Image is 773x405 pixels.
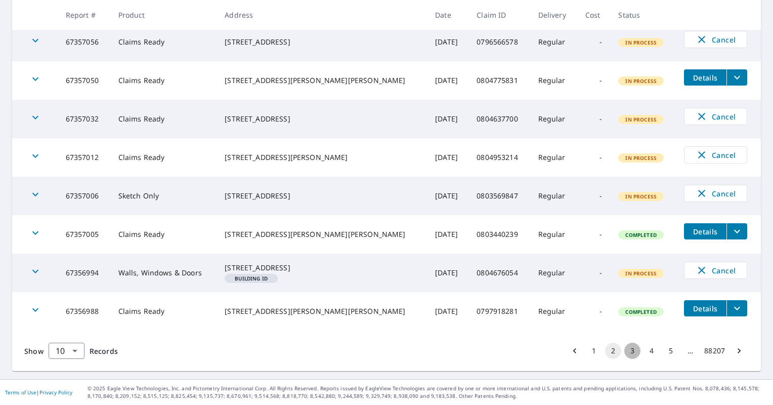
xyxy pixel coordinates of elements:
[690,73,720,83] span: Details
[468,215,530,254] td: 0803440239
[427,61,468,100] td: [DATE]
[530,61,577,100] td: Regular
[110,61,217,100] td: Claims Ready
[49,343,84,359] div: Show 10 records
[701,343,728,359] button: Go to page 88207
[530,215,577,254] td: Regular
[58,215,110,254] td: 67357005
[530,177,577,215] td: Regular
[5,389,72,395] p: |
[577,254,611,292] td: -
[690,227,720,236] span: Details
[110,138,217,177] td: Claims Ready
[427,23,468,61] td: [DATE]
[427,138,468,177] td: [DATE]
[695,33,737,46] span: Cancel
[684,185,747,202] button: Cancel
[225,306,419,316] div: [STREET_ADDRESS][PERSON_NAME][PERSON_NAME]
[5,389,36,396] a: Terms of Use
[110,292,217,331] td: Claims Ready
[110,215,217,254] td: Claims Ready
[619,116,663,123] span: In Process
[619,193,663,200] span: In Process
[684,146,747,164] button: Cancel
[530,23,577,61] td: Regular
[468,138,530,177] td: 0804953214
[225,114,419,124] div: [STREET_ADDRESS]
[567,343,583,359] button: Go to previous page
[530,138,577,177] td: Regular
[58,138,110,177] td: 67357012
[682,346,698,356] div: …
[427,177,468,215] td: [DATE]
[684,31,747,48] button: Cancel
[530,100,577,138] td: Regular
[619,308,662,315] span: Completed
[39,389,72,396] a: Privacy Policy
[695,110,737,123] span: Cancel
[690,304,720,313] span: Details
[726,69,747,86] button: filesDropdownBtn-67357050
[577,138,611,177] td: -
[88,385,768,400] p: © 2025 Eagle View Technologies, Inc. and Pictometry International Corp. All Rights Reserved. Repo...
[225,37,419,47] div: [STREET_ADDRESS]
[49,337,84,365] div: 10
[684,108,747,125] button: Cancel
[577,61,611,100] td: -
[110,23,217,61] td: Claims Ready
[695,187,737,199] span: Cancel
[110,254,217,292] td: Walls, Windows & Doors
[684,223,726,239] button: detailsBtn-67357005
[530,292,577,331] td: Regular
[731,343,747,359] button: Go to next page
[577,292,611,331] td: -
[225,191,419,201] div: [STREET_ADDRESS]
[624,343,640,359] button: Go to page 3
[58,292,110,331] td: 67356988
[577,215,611,254] td: -
[726,300,747,316] button: filesDropdownBtn-67356988
[619,231,662,238] span: Completed
[619,39,663,46] span: In Process
[24,346,44,356] span: Show
[684,262,747,279] button: Cancel
[684,300,726,316] button: detailsBtn-67356988
[530,254,577,292] td: Regular
[577,177,611,215] td: -
[565,343,749,359] nav: pagination navigation
[110,100,217,138] td: Claims Ready
[577,100,611,138] td: -
[58,100,110,138] td: 67357032
[643,343,660,359] button: Go to page 4
[427,292,468,331] td: [DATE]
[427,254,468,292] td: [DATE]
[468,177,530,215] td: 0803569847
[663,343,679,359] button: Go to page 5
[695,149,737,161] span: Cancel
[225,263,419,273] div: [STREET_ADDRESS]
[684,69,726,86] button: detailsBtn-67357050
[695,264,737,276] span: Cancel
[58,61,110,100] td: 67357050
[58,254,110,292] td: 67356994
[468,292,530,331] td: 0797918281
[619,154,663,161] span: In Process
[235,276,268,281] em: Building ID
[468,61,530,100] td: 0804775831
[58,177,110,215] td: 67357006
[90,346,118,356] span: Records
[726,223,747,239] button: filesDropdownBtn-67357005
[110,177,217,215] td: Sketch Only
[577,23,611,61] td: -
[605,343,621,359] button: page 2
[468,100,530,138] td: 0804637700
[225,152,419,163] div: [STREET_ADDRESS][PERSON_NAME]
[468,254,530,292] td: 0804676054
[225,75,419,86] div: [STREET_ADDRESS][PERSON_NAME][PERSON_NAME]
[58,23,110,61] td: 67357056
[225,229,419,239] div: [STREET_ADDRESS][PERSON_NAME][PERSON_NAME]
[619,77,663,85] span: In Process
[619,270,663,277] span: In Process
[427,215,468,254] td: [DATE]
[427,100,468,138] td: [DATE]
